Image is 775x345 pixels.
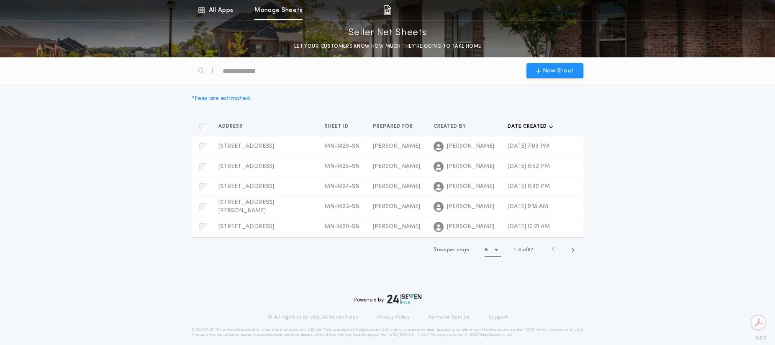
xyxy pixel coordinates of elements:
[325,123,350,130] span: Sheet ID
[485,246,488,254] h1: 5
[526,63,583,78] button: New Sheet
[433,247,470,252] span: Rows per page:
[325,224,359,230] span: MN-1420-SN
[523,246,533,254] span: of 67
[268,314,358,321] p: © All rights reserved. 24|Seven Fees
[349,26,427,40] p: Seller Net Sheets
[508,203,548,210] span: [DATE] 9:18 AM
[383,5,391,15] img: img
[373,143,420,149] span: [PERSON_NAME]
[218,199,274,214] span: [STREET_ADDRESS][PERSON_NAME]
[447,142,494,151] span: [PERSON_NAME]
[218,183,274,190] span: [STREET_ADDRESS]
[373,163,420,170] span: [PERSON_NAME]
[518,247,521,252] span: 5
[508,143,549,149] span: [DATE] 7:03 PM
[218,163,274,170] span: [STREET_ADDRESS]
[434,123,468,130] span: Created by
[218,143,274,149] span: [STREET_ADDRESS]
[388,333,430,337] a: [URL][DOMAIN_NAME]
[325,183,359,190] span: MN-1424-SN
[373,123,415,130] span: Prepared for
[508,123,549,130] span: Date created
[387,294,421,304] img: logo
[508,183,550,190] span: [DATE] 6:49 PM
[508,163,550,170] span: [DATE] 6:52 PM
[354,294,421,304] div: Powered by
[544,6,575,14] img: vs-icon
[377,314,410,321] a: Privacy Policy
[325,122,355,131] button: Sheet ID
[192,94,251,103] div: * Fees are estimated.
[325,163,359,170] span: MN-1425-SN
[218,224,274,230] span: [STREET_ADDRESS]
[192,327,583,337] p: DISCLAIMER: This estimate is provided for informational purposes only. 24|Seven Fees, a product o...
[447,162,494,171] span: [PERSON_NAME]
[447,183,494,191] span: [PERSON_NAME]
[447,203,494,211] span: [PERSON_NAME]
[294,42,481,51] p: LET YOUR CUSTOMERS KNOW HOW MUCH THEY’RE GOING TO TAKE HOME
[428,314,470,321] a: Terms of Service
[373,203,420,210] span: [PERSON_NAME]
[373,224,420,230] span: [PERSON_NAME]
[218,123,244,130] span: Address
[447,223,494,231] span: [PERSON_NAME]
[488,314,507,321] a: Support
[755,335,767,342] span: 3.8.0
[508,224,550,230] span: [DATE] 10:21 AM
[373,183,420,190] span: [PERSON_NAME]
[434,122,472,131] button: Created by
[508,122,553,131] button: Date created
[218,122,249,131] button: Address
[325,203,359,210] span: MN-1423-SN
[543,67,574,75] span: New Sheet
[485,243,501,257] button: 5
[325,143,359,149] span: MN-1429-SN
[514,247,516,252] span: 1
